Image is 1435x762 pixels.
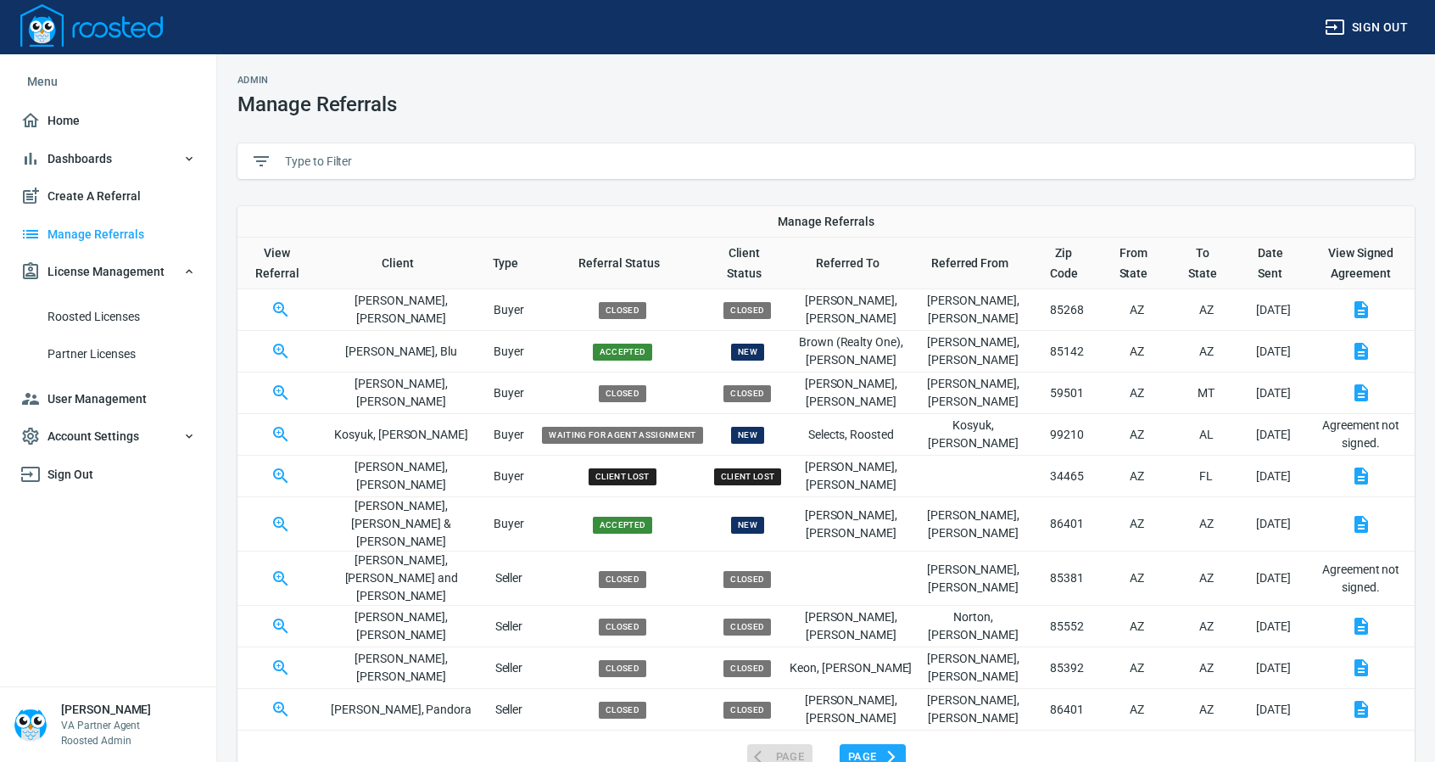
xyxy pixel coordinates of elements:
td: AZ [1101,414,1172,456]
td: MT [1173,373,1240,414]
a: Create A Referral [14,177,203,216]
span: New [731,344,764,361]
p: [DATE] [1240,618,1307,636]
p: [PERSON_NAME] , [PERSON_NAME] [324,608,479,644]
th: Toggle SortBy [1101,238,1172,289]
p: [DATE] [1240,569,1307,587]
th: Toggle SortBy [1034,238,1102,289]
td: 85268 [1034,289,1102,331]
p: [PERSON_NAME] , [PERSON_NAME] [789,507,913,542]
td: AZ [1173,552,1240,606]
p: [PERSON_NAME] , [PERSON_NAME] [324,650,479,686]
span: Closed [723,619,771,636]
td: AL [1173,414,1240,456]
span: Waiting for Agent Assignment [542,427,702,444]
button: License Management [14,253,203,291]
p: [PERSON_NAME] , [PERSON_NAME] and [PERSON_NAME] [324,552,479,605]
span: New [731,427,764,444]
a: Roosted Licenses [14,298,203,336]
th: View Referral [237,238,324,289]
p: [PERSON_NAME] , [PERSON_NAME] [789,375,913,411]
p: [DATE] [1240,384,1307,402]
input: Type to Filter [285,148,1401,174]
span: Accepted [593,344,653,361]
p: [PERSON_NAME] , [PERSON_NAME] [324,292,479,328]
p: VA Partner Agent [61,718,151,733]
button: Sign out [1318,12,1415,43]
span: Closed [723,385,771,402]
th: Manage Referrals [237,206,1415,238]
a: Partner Licenses [14,335,203,373]
span: Closed [599,571,646,588]
th: Toggle SortBy [479,238,539,289]
th: Toggle SortBy [539,238,706,289]
span: Sign Out [20,464,196,485]
button: Dashboards [14,140,203,178]
span: Closed [723,302,771,319]
td: AZ [1101,552,1172,606]
p: Agreement not signed. [1314,417,1408,452]
th: Toggle SortBy [913,238,1033,289]
td: AZ [1101,606,1172,647]
p: Selects , Roosted [789,426,913,444]
p: [DATE] [1240,701,1307,719]
li: Menu [14,61,203,102]
p: [DATE] [1240,426,1307,444]
span: Closed [723,660,771,677]
p: Buyer [479,468,539,485]
img: Person [14,708,47,742]
p: [PERSON_NAME] , [PERSON_NAME] [913,692,1033,727]
span: Home [20,110,196,132]
span: Manage Referrals [20,224,196,245]
span: Accepted [593,517,653,534]
span: Closed [599,660,646,677]
p: Agreement not signed. [1314,561,1408,597]
td: AZ [1173,606,1240,647]
span: Sign out [1325,17,1408,38]
span: Roosted Licenses [47,306,196,328]
p: [PERSON_NAME] , [PERSON_NAME] [789,292,913,328]
span: User Management [20,389,196,410]
span: Closed [599,385,646,402]
p: Kosyuk , [PERSON_NAME] [913,417,1033,452]
p: [PERSON_NAME] , [PERSON_NAME] & [PERSON_NAME] [324,497,479,551]
a: User Management [14,380,203,418]
td: AZ [1101,289,1172,331]
td: AZ [1101,373,1172,414]
p: [PERSON_NAME] , [PERSON_NAME] [913,561,1033,597]
td: AZ [1173,647,1240,689]
p: Buyer [479,426,539,444]
h1: Manage Referrals [237,92,397,116]
th: Toggle SortBy [789,238,913,289]
a: Home [14,102,203,140]
p: [PERSON_NAME] , [PERSON_NAME] [913,292,1033,328]
td: AZ [1101,331,1172,373]
td: 34465 [1034,456,1102,497]
p: Kosyuk , [PERSON_NAME] [324,426,479,444]
span: Client Lost [589,468,656,485]
span: Dashboards [20,148,196,170]
p: Seller [479,659,539,677]
td: AZ [1173,497,1240,552]
p: [PERSON_NAME] , Blu [324,343,479,361]
h2: Admin [237,75,397,86]
span: New [731,517,764,534]
span: Closed [599,702,646,719]
span: Client Lost [714,468,782,485]
p: [PERSON_NAME] , Pandora [324,701,479,719]
p: [PERSON_NAME] , [PERSON_NAME] [913,507,1033,542]
span: Closed [599,302,646,319]
p: [PERSON_NAME] , [PERSON_NAME] [324,375,479,411]
p: [PERSON_NAME] , [PERSON_NAME] [789,608,913,644]
td: FL [1173,456,1240,497]
th: Toggle SortBy [706,238,790,289]
iframe: Chat [1363,686,1422,749]
td: AZ [1173,689,1240,731]
td: 59501 [1034,373,1102,414]
span: Account Settings [20,426,196,447]
th: Toggle SortBy [1173,238,1240,289]
th: View Signed Agreement [1307,238,1415,289]
p: [DATE] [1240,515,1307,533]
p: [PERSON_NAME] , [PERSON_NAME] [789,692,913,727]
p: [PERSON_NAME] , [PERSON_NAME] [789,458,913,494]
